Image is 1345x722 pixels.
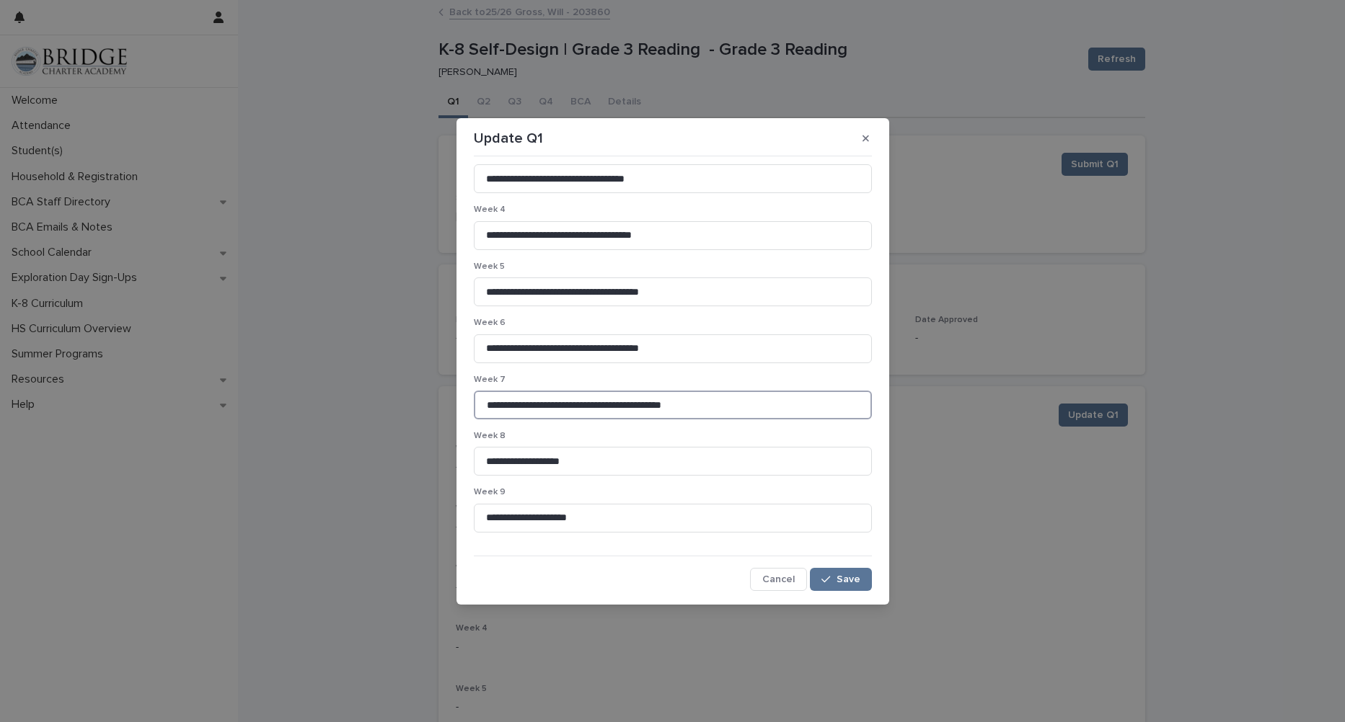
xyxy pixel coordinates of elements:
span: Week 6 [474,318,506,327]
span: Week 5 [474,262,505,271]
button: Save [810,568,871,591]
span: Week 4 [474,205,506,214]
p: Update Q1 [474,130,543,147]
button: Cancel [750,568,807,591]
span: Week 8 [474,432,506,440]
span: Cancel [762,574,795,584]
span: Week 7 [474,375,506,384]
span: Save [837,574,860,584]
span: Week 9 [474,488,506,496]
